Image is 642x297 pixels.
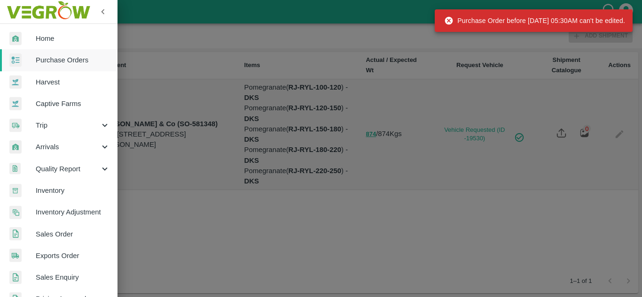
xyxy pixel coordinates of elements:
[9,53,22,67] img: reciept
[9,119,22,132] img: delivery
[36,207,110,217] span: Inventory Adjustment
[36,99,110,109] span: Captive Farms
[9,140,22,154] img: whArrival
[444,12,625,29] div: Purchase Order before [DATE] 05:30AM can't be edited.
[36,142,100,152] span: Arrivals
[9,271,22,284] img: sales
[9,184,22,198] img: whInventory
[9,206,22,219] img: inventory
[36,120,100,130] span: Trip
[36,185,110,196] span: Inventory
[36,164,100,174] span: Quality Report
[9,227,22,241] img: sales
[36,272,110,282] span: Sales Enquiry
[36,229,110,239] span: Sales Order
[9,163,21,175] img: qualityReport
[36,77,110,87] span: Harvest
[9,75,22,89] img: harvest
[36,55,110,65] span: Purchase Orders
[9,249,22,262] img: shipments
[36,251,110,261] span: Exports Order
[9,97,22,111] img: harvest
[9,32,22,46] img: whArrival
[36,33,110,44] span: Home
